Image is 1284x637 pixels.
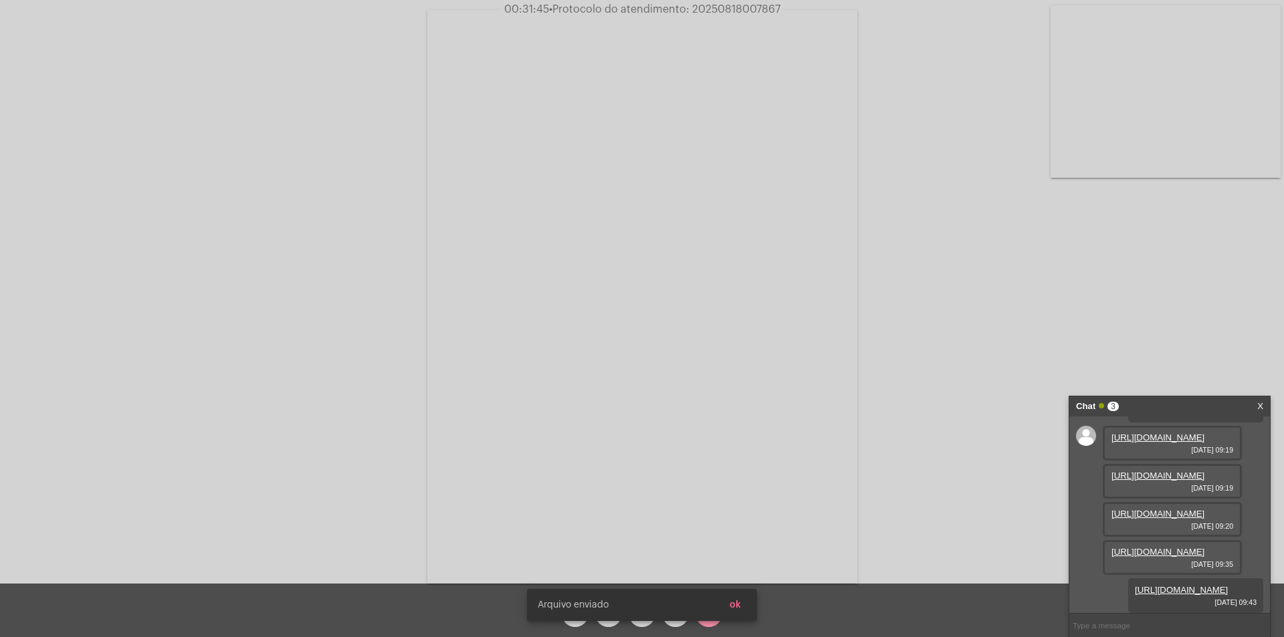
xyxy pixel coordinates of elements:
a: [URL][DOMAIN_NAME] [1135,585,1228,595]
input: Type a message [1069,614,1270,637]
span: Arquivo enviado [538,598,609,612]
span: ok [730,600,741,610]
span: • [549,4,552,15]
span: [DATE] 09:20 [1111,522,1233,530]
span: Online [1099,403,1104,408]
a: [URL][DOMAIN_NAME] [1111,471,1204,481]
span: [DATE] 09:19 [1111,484,1233,492]
a: [URL][DOMAIN_NAME] [1111,432,1204,442]
span: 00:31:45 [504,4,549,15]
span: [DATE] 09:43 [1135,598,1257,606]
span: [DATE] 09:35 [1111,560,1233,568]
strong: Chat [1076,396,1095,416]
a: X [1257,396,1263,416]
a: [URL][DOMAIN_NAME] [1111,509,1204,519]
button: ok [719,593,752,617]
span: 3 [1107,402,1119,411]
span: [DATE] 09:19 [1111,446,1233,454]
a: [URL][DOMAIN_NAME] [1111,547,1204,557]
span: Protocolo do atendimento: 20250818007867 [549,4,780,15]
